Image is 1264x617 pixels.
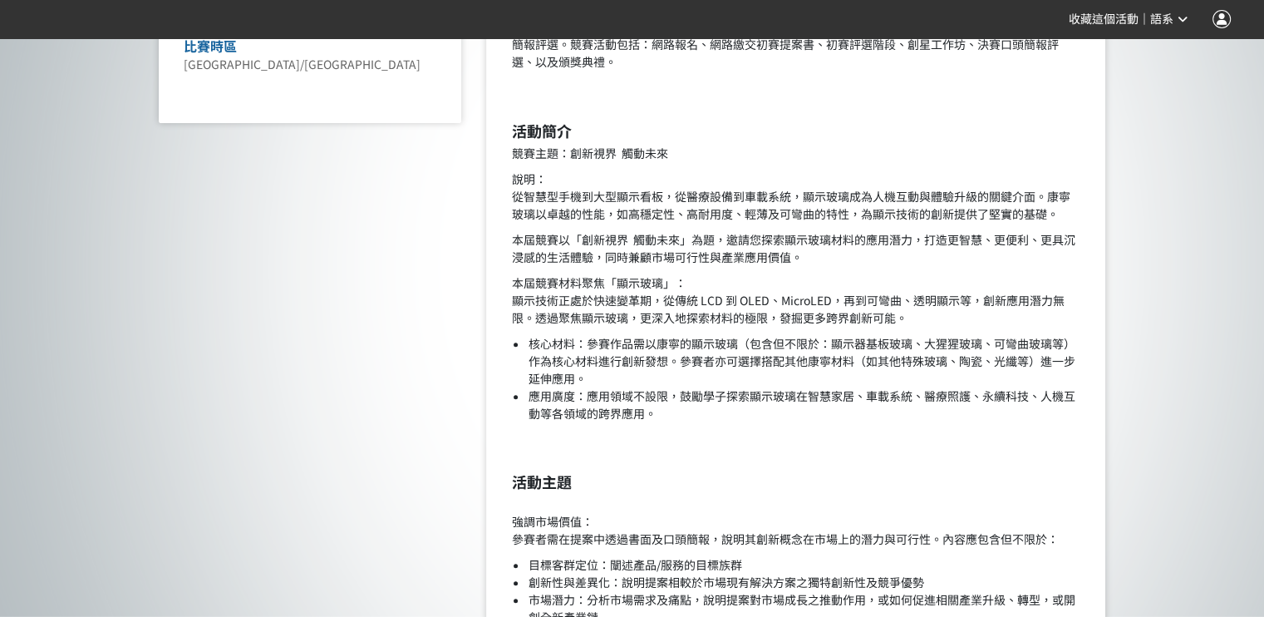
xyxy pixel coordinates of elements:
[184,56,421,72] span: [GEOGRAPHIC_DATA]/[GEOGRAPHIC_DATA]
[528,335,1080,387] li: 核心材料：參賽作品需以康寧的顯示玻璃（包含但不限於：顯示器基板玻璃、大猩猩玻璃、可彎曲玻璃等）作為核心材料進行創新發想。參賽者亦可選擇搭配其他康寧材料（如其他特殊玻璃、陶瓷、光纖等）進一步延伸應用。
[1139,11,1150,28] span: ｜
[511,231,1080,266] p: 本屆競賽以「創新視界 觸動未來」為題，邀請您探索顯示玻璃材料的應用潛力，打造更智慧、更便利、更具沉浸感的生活體驗，同時兼顧市場可行性與產業應用價值。
[511,274,1080,327] p: 本屆競賽材料聚焦「顯示玻璃」： 顯示技術正處於快速變革期，從傳統 LCD 到 OLED、MicroLED，再到可彎曲、透明顯示等，創新應用潛力無限。透過聚焦顯示玻璃，更深入地探索材料的極限，發掘...
[511,145,1080,162] p: 競賽主題：創新視界 觸動未來
[511,18,1080,71] p: 此競賽不需產出實際成品，亦不需購買任何材料，僅需隨賽程遞進，繳交初賽書面文件、進入決賽者參與口頭簡報評選。競賽活動包括：網路報名、網路繳交初賽提案書、初賽評選階段、創星工作坊、決賽口頭簡報評選、...
[528,387,1080,422] li: 應用廣度：應用領域不設限，鼓勵學子探索顯示玻璃在智慧家居、車載系統、醫療照護、永續科技、人機互動等各領域的跨界應用。
[1069,12,1139,26] span: 收藏這個活動
[1150,12,1173,26] span: 語系
[528,574,1080,591] li: 創新性與差異化：說明提案相較於市場現有解決方案之獨特創新性及競爭優勢
[511,471,571,492] strong: 活動主題
[511,170,1080,223] p: 說明： 從智慧型手機到大型顯示看板，從醫療設備到車載系統，顯示玻璃成為人機互動與體驗升級的關鍵介面。康寧玻璃以卓越的性能，如高穩定性、高耐用度、輕薄及可彎曲的特性，為顯示技術的創新提供了堅實的基礎。
[511,496,1080,548] p: 強調市場價值： 參賽者需在提案中透過書面及口頭簡報，說明其創新概念在市場上的潛力與可行性。內容應包含但不限於：
[511,120,571,141] strong: 活動簡介
[184,36,237,56] span: 比賽時區
[528,556,1080,574] li: 目標客群定位：闡述產品/服務的目標族群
